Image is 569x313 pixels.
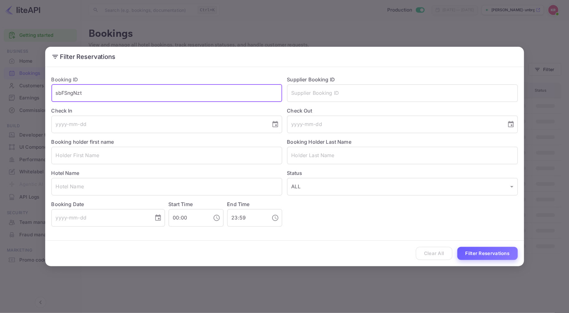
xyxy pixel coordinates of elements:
[287,107,518,114] label: Check Out
[269,212,282,224] button: Choose time, selected time is 11:59 PM
[210,212,223,224] button: Choose time, selected time is 12:00 AM
[287,169,518,177] label: Status
[51,139,114,145] label: Booking holder first name
[227,209,267,227] input: hh:mm
[51,116,267,133] input: yyyy-mm-dd
[269,118,282,131] button: Choose date
[287,116,502,133] input: yyyy-mm-dd
[51,178,282,195] input: Hotel Name
[51,76,78,83] label: Booking ID
[287,178,518,195] div: ALL
[169,209,208,227] input: hh:mm
[51,107,282,114] label: Check In
[169,201,193,207] label: Start Time
[287,76,335,83] label: Supplier Booking ID
[51,84,282,102] input: Booking ID
[51,209,149,227] input: yyyy-mm-dd
[51,147,282,164] input: Holder First Name
[287,84,518,102] input: Supplier Booking ID
[152,212,164,224] button: Choose date
[505,118,517,131] button: Choose date
[45,47,524,67] h2: Filter Reservations
[457,247,518,260] button: Filter Reservations
[287,147,518,164] input: Holder Last Name
[227,201,250,207] label: End Time
[51,170,80,176] label: Hotel Name
[51,200,165,208] label: Booking Date
[287,139,352,145] label: Booking Holder Last Name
